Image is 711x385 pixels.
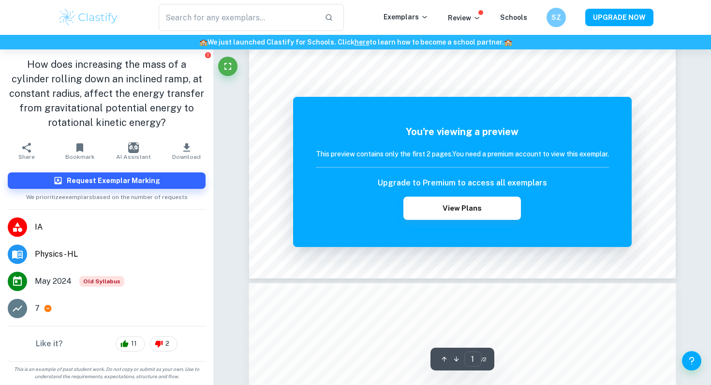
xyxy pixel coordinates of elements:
button: SZ [547,8,566,27]
button: Download [160,138,213,165]
span: AI Assistant [116,154,151,160]
p: 7 [35,303,40,314]
h6: Upgrade to Premium to access all exemplars [378,177,547,189]
span: This is an example of past student work. Do not copy or submit as your own. Use to understand the... [4,366,209,380]
h6: This preview contains only the first 2 pages. You need a premium account to view this exemplar. [316,149,609,159]
span: Bookmark [65,154,95,160]
span: Physics - HL [35,248,206,260]
button: Bookmark [53,138,106,165]
span: 2 [160,339,175,349]
h1: How does increasing the mass of a cylinder rolling down an inclined ramp, at constant radius, aff... [8,57,206,130]
button: Report issue [204,51,211,59]
input: Search for any exemplars... [159,4,317,31]
span: May 2024 [35,276,72,287]
h5: You're viewing a preview [316,124,609,139]
span: 🏫 [199,38,207,46]
button: Request Exemplar Marking [8,172,206,189]
span: Old Syllabus [79,276,124,287]
span: 11 [126,339,142,349]
img: AI Assistant [128,142,139,153]
span: We prioritize exemplars based on the number of requests [26,189,188,201]
span: 🏫 [504,38,512,46]
img: Clastify logo [58,8,119,27]
a: here [355,38,370,46]
h6: Request Exemplar Marking [67,175,160,186]
button: AI Assistant [107,138,160,165]
p: Review [448,13,481,23]
a: Schools [500,14,527,21]
h6: We just launched Clastify for Schools. Click to learn how to become a school partner. [2,37,709,47]
div: Starting from the May 2025 session, the Physics IA requirements have changed. It's OK to refer to... [79,276,124,287]
button: Fullscreen [218,57,237,76]
h6: Like it? [36,338,63,350]
span: Download [172,154,201,160]
button: Help and Feedback [682,351,701,370]
p: Exemplars [384,12,429,22]
span: IA [35,221,206,233]
h6: SZ [551,12,562,23]
span: / 2 [481,355,487,364]
button: UPGRADE NOW [585,9,653,26]
span: Share [18,154,35,160]
button: View Plans [403,197,520,220]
